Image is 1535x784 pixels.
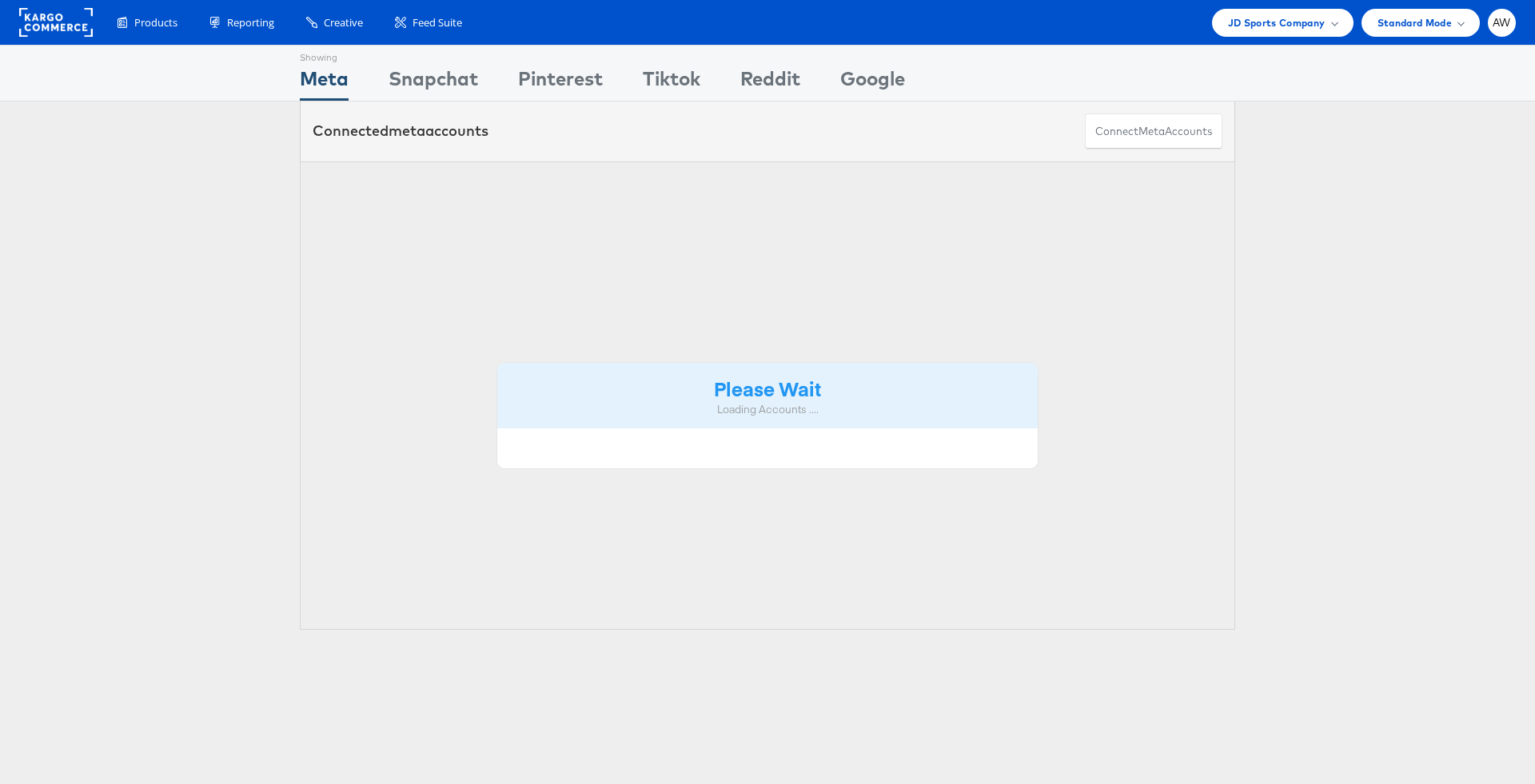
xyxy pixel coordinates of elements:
[413,15,462,30] span: Feed Suite
[740,65,800,101] div: Reddit
[1228,14,1326,31] span: JD Sports Company
[324,15,363,30] span: Creative
[300,46,349,65] div: Showing
[227,15,274,30] span: Reporting
[1493,18,1511,28] span: AW
[518,65,603,101] div: Pinterest
[840,65,905,101] div: Google
[1378,14,1452,31] span: Standard Mode
[389,65,478,101] div: Snapchat
[134,15,177,30] span: Products
[643,65,700,101] div: Tiktok
[714,375,821,401] strong: Please Wait
[1138,124,1165,139] span: meta
[300,65,349,101] div: Meta
[509,402,1026,417] div: Loading Accounts ....
[1085,113,1222,149] button: ConnectmetaAccounts
[313,121,488,141] div: Connected accounts
[389,121,425,140] span: meta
